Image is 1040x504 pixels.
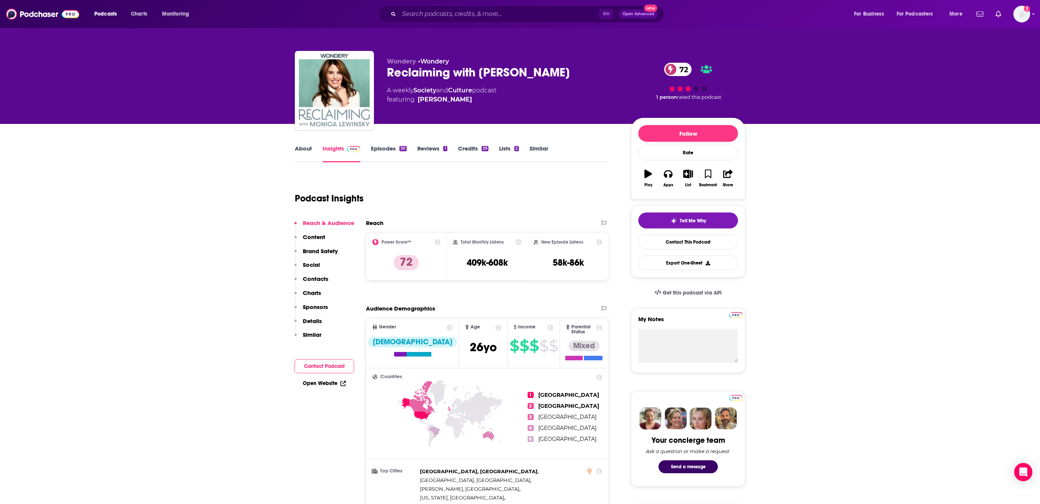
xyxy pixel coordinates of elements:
[646,448,730,454] div: Ask a question or make a request.
[656,94,677,100] span: 1 person
[664,63,692,76] a: 72
[530,145,548,162] a: Similar
[368,337,457,347] div: [DEMOGRAPHIC_DATA]
[303,380,346,387] a: Open Website
[399,8,599,20] input: Search podcasts, credits, & more...
[652,436,725,445] div: Your concierge team
[599,9,613,19] span: ⌘ K
[379,325,396,330] span: Gender
[729,394,743,401] a: Pro website
[658,460,718,473] button: Send a message
[631,58,745,105] div: 72 1 personrated this podcast
[420,485,520,493] span: ,
[553,257,584,268] h3: 58k-86k
[528,425,534,431] span: 4
[649,284,728,302] a: Get this podcast via API
[678,165,698,192] button: List
[690,407,712,430] img: Jules Profile
[729,312,743,318] img: Podchaser Pro
[571,325,595,334] span: Parental Status
[644,5,658,12] span: New
[638,125,738,142] button: Follow
[413,87,436,94] a: Society
[538,425,596,431] span: [GEOGRAPHIC_DATA]
[638,145,738,160] div: Rate
[418,58,449,65] span: •
[528,392,534,398] span: 1
[303,331,321,338] p: Similar
[471,325,480,330] span: Age
[296,52,372,128] img: Reclaiming with Monica Lewinsky
[663,183,673,187] div: Apps
[644,183,652,187] div: Play
[718,165,738,192] button: Share
[973,8,986,21] a: Show notifications dropdown
[294,261,320,275] button: Social
[685,183,691,187] div: List
[665,407,687,430] img: Barbara Profile
[294,289,321,303] button: Charts
[538,403,599,409] span: [GEOGRAPHIC_DATA]
[347,146,360,152] img: Podchaser Pro
[528,403,534,409] span: 2
[699,183,717,187] div: Bookmark
[677,94,721,100] span: rated this podcast
[538,436,596,442] span: [GEOGRAPHIC_DATA]
[698,165,718,192] button: Bookmark
[303,247,338,255] p: Brand Safety
[897,9,933,19] span: For Podcasters
[162,9,189,19] span: Monitoring
[514,146,519,151] div: 2
[394,255,419,270] p: 72
[672,63,692,76] span: 72
[131,9,147,19] span: Charts
[538,391,599,398] span: [GEOGRAPHIC_DATA]
[372,469,417,474] h3: Top Cities
[382,239,411,245] h2: Power Score™
[303,219,354,227] p: Reach & Audience
[663,290,722,296] span: Get this podcast via API
[399,146,407,151] div: 30
[443,146,447,151] div: 1
[303,261,320,268] p: Social
[385,5,671,23] div: Search podcasts, credits, & more...
[94,9,117,19] span: Podcasts
[619,10,658,19] button: Open AdvancedNew
[530,340,539,352] span: $
[448,87,472,94] a: Culture
[569,341,600,351] div: Mixed
[539,340,548,352] span: $
[366,305,435,312] h2: Audience Demographics
[294,303,328,317] button: Sponsors
[638,212,738,228] button: tell me why sparkleTell Me Why
[541,239,583,245] h2: New Episode Listens
[638,235,738,249] a: Contact This Podcast
[658,165,678,192] button: Apps
[1013,6,1030,22] img: User Profile
[6,7,79,21] img: Podchaser - Follow, Share and Rate Podcasts
[303,303,328,311] p: Sponsors
[482,146,488,151] div: 29
[671,218,677,224] img: tell me why sparkle
[294,275,328,289] button: Contacts
[387,95,496,104] span: featuring
[303,289,321,296] p: Charts
[418,95,472,104] a: Monica Lewinsky
[387,86,496,104] div: A weekly podcast
[638,315,738,329] label: My Notes
[295,193,364,204] h1: Podcast Insights
[892,8,944,20] button: open menu
[294,247,338,262] button: Brand Safety
[729,311,743,318] a: Pro website
[303,275,328,282] p: Contacts
[387,58,416,65] span: Wondery
[499,145,519,162] a: Lists2
[157,8,199,20] button: open menu
[467,257,508,268] h3: 409k-608k
[849,8,894,20] button: open menu
[549,340,558,352] span: $
[639,407,662,430] img: Sydney Profile
[420,494,504,501] span: [US_STATE], [GEOGRAPHIC_DATA]
[420,468,537,474] span: [GEOGRAPHIC_DATA], [GEOGRAPHIC_DATA]
[294,233,325,247] button: Content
